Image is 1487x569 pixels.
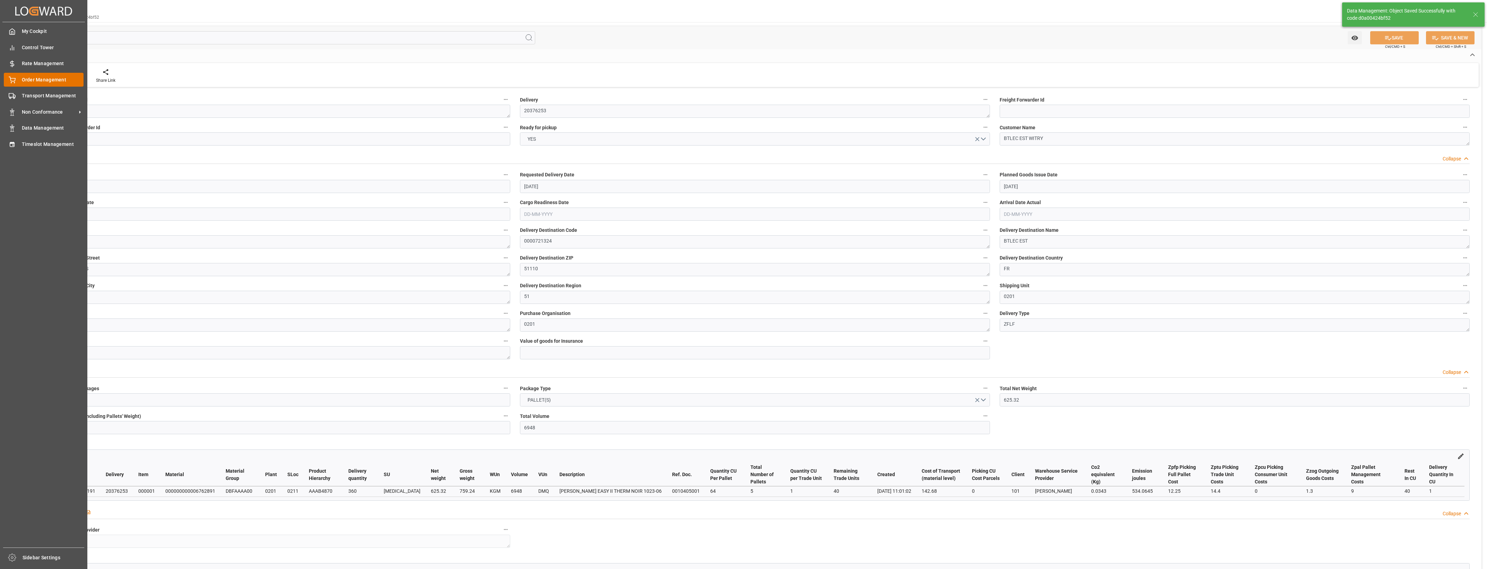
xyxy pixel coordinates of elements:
textarea: 0000707602 [40,235,510,248]
button: Delivery Destination Country [1461,253,1470,262]
span: Rate Management [22,60,84,67]
div: [MEDICAL_DATA] [384,487,420,495]
div: DMQ [538,487,549,495]
th: Product Hierarchy [304,463,343,486]
a: Order Management [4,73,84,86]
div: 1.3 [1306,487,1341,495]
th: Zpcu Picking Consumer Unit Costs [1250,463,1301,486]
a: Rate Management [4,57,84,70]
button: Freight Forwarder Id [1461,95,1470,104]
span: Order Management [22,76,84,84]
a: Timeslot Management [4,137,84,151]
th: Zpal Pallet Management Costs [1346,463,1399,486]
span: Customer Name [1000,124,1035,131]
button: View description [82,506,95,519]
button: Planned Goods Issue Date [1461,170,1470,179]
div: 12.25 [1168,487,1200,495]
div: 64 [710,487,740,495]
span: Freight Forwarder Id [1000,96,1044,104]
button: Transport ID Logward [501,95,510,104]
button: Cargo Readiness Date [981,198,990,207]
div: 534.0645 [1132,487,1158,495]
a: Transport Management [4,89,84,103]
button: Delivery [981,95,990,104]
div: 101 [1011,487,1025,495]
button: Transport Service Provider [501,525,510,534]
div: KGM [490,487,501,495]
button: Actual Freight Forwarder Id [501,123,510,132]
div: [DATE] 11:01:02 [877,487,911,495]
th: Remaining Trade Units [828,463,872,486]
th: SU [379,463,426,486]
span: Shipping Unit [1000,282,1029,289]
button: Route [501,336,510,345]
span: Control Tower [22,44,84,51]
span: Ctrl/CMD + S [1385,44,1405,49]
span: Ready for pickup [520,124,557,131]
th: Emission joules [1127,463,1163,486]
span: Arrival Date Actual [1000,199,1041,206]
textarea: FR [1000,263,1470,276]
button: Total Number Of Packages [501,384,510,393]
input: DD-MM-YYYY [40,208,510,221]
th: Client [1006,463,1030,486]
th: Plant [260,463,282,486]
span: Value of goods for Insurance [520,338,583,345]
div: 0 [972,487,1001,495]
textarea: CAUREL [40,291,510,304]
input: Search Fields [32,31,535,44]
div: 000000000006762891 [165,487,215,495]
button: Ready for pickup [981,123,990,132]
span: Requested Delivery Date [520,171,574,178]
div: Share Link [96,77,115,84]
button: Total Gross Weight (Including Pallets' Weight) [501,411,510,420]
button: Dispatch Location [501,309,510,318]
span: Delivery Destination Country [1000,254,1063,262]
div: 0 [1255,487,1296,495]
th: Picking CU Cost Parcels [967,463,1006,486]
div: 6948 [511,487,528,495]
textarea: 20376253 [520,105,990,118]
th: Zptu Picking Trade Unit Costs [1206,463,1249,486]
th: Net weight [426,463,454,486]
button: Shipping Unit [1461,281,1470,290]
button: Delivery Destination Code [981,226,990,235]
div: Data Management: Object Saved Successfully with code d0a00424bf52 [1347,7,1466,22]
span: Non Conformance [22,108,77,116]
th: VUn [533,463,554,486]
th: WUn [485,463,506,486]
textarea: 0000721324 [520,235,990,248]
a: Control Tower [4,41,84,54]
span: Delivery Destination Name [1000,227,1059,234]
th: Total Number of Pallets [745,463,785,486]
th: Delivery Quantity In CU [1424,463,1464,486]
th: Description [554,463,667,486]
th: Delivery quantity [343,463,379,486]
th: Gross weight [454,463,485,486]
th: Ref. Doc. [667,463,705,486]
a: Data Management [4,121,84,135]
button: Order Created Date [501,170,510,179]
th: Item [133,463,160,486]
th: Delivery [101,463,133,486]
span: My Cockpit [22,28,84,35]
th: Cost of Transport (material level) [916,463,967,486]
button: open menu [520,393,990,406]
button: Customer Code [501,226,510,235]
button: Customer Name [1461,123,1470,132]
span: PALLET(S) [524,396,554,404]
div: 0.0343 [1091,487,1122,495]
th: Zpfp Picking Full Pallet Cost [1163,463,1206,486]
button: SAVE & NEW [1426,31,1475,44]
textarea: 0201 [1000,291,1470,304]
div: 1 [790,487,823,495]
span: Cargo Readiness Date [520,199,569,206]
button: Package Type [981,384,990,393]
button: Delivery Type [1461,309,1470,318]
div: Collapse [1443,369,1461,376]
button: Delivery Destination ZIP [981,253,990,262]
textarea: FR_01D [40,346,510,359]
th: Created [872,463,916,486]
span: Package Type [520,385,551,392]
textarea: 0201 [520,318,990,332]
